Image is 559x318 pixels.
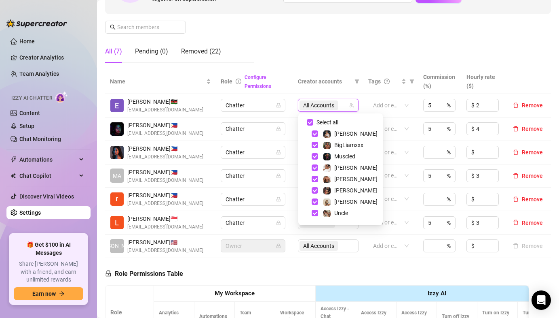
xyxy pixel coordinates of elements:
[462,69,505,94] th: Hourly rate ($)
[226,123,281,135] span: Chatter
[513,149,519,155] span: delete
[19,38,35,45] a: Home
[409,79,414,84] span: filter
[14,241,83,257] span: 🎁 Get $100 in AI Messages
[312,198,318,205] span: Select tree node
[55,91,68,103] img: AI Chatter
[19,110,40,116] a: Content
[312,130,318,137] span: Select tree node
[334,198,378,205] span: [PERSON_NAME]
[226,217,281,229] span: Chatter
[127,168,203,177] span: [PERSON_NAME] 🇵🇭
[11,156,17,163] span: thunderbolt
[323,130,331,138] img: Chris
[334,142,363,148] span: BigLiamxxx
[513,173,519,179] span: delete
[298,77,351,86] span: Creator accounts
[11,94,52,102] span: Izzy AI Chatter
[59,291,65,297] span: arrow-right
[221,78,232,85] span: Role
[11,173,16,179] img: Chat Copilot
[127,247,203,254] span: [EMAIL_ADDRESS][DOMAIN_NAME]
[522,126,543,132] span: Remove
[127,223,203,231] span: [EMAIL_ADDRESS][DOMAIN_NAME]
[312,187,318,194] span: Select tree node
[215,290,255,297] strong: My Workspace
[522,220,543,226] span: Remove
[19,123,34,129] a: Setup
[110,99,124,112] img: Ezra Mwangi
[334,210,348,216] span: Uncle
[513,126,519,132] span: delete
[110,216,124,229] img: Lester Dillena
[513,102,519,108] span: delete
[127,177,203,184] span: [EMAIL_ADDRESS][DOMAIN_NAME]
[510,194,546,204] button: Remove
[522,196,543,203] span: Remove
[323,187,331,194] img: Tyler
[105,270,112,277] span: lock
[334,130,378,137] span: [PERSON_NAME]
[127,200,203,207] span: [EMAIL_ADDRESS][DOMAIN_NAME]
[19,169,77,182] span: Chat Copilot
[19,193,74,200] a: Discover Viral Videos
[105,69,216,94] th: Name
[127,106,203,114] span: [EMAIL_ADDRESS][DOMAIN_NAME]
[510,124,546,134] button: Remove
[323,142,331,149] img: BigLiamxxx
[19,51,84,64] a: Creator Analytics
[522,102,543,109] span: Remove
[19,70,59,77] a: Team Analytics
[368,77,381,86] span: Tags
[226,146,281,158] span: Chatter
[226,99,281,111] span: Chatter
[510,241,546,251] button: Remove
[522,149,543,156] span: Remove
[32,290,56,297] span: Earn now
[532,290,551,310] div: Open Intercom Messenger
[510,100,546,110] button: Remove
[349,103,354,108] span: team
[127,238,203,247] span: [PERSON_NAME] 🇺🇸
[19,209,41,216] a: Settings
[245,75,271,89] a: Configure Permissions
[354,79,359,84] span: filter
[14,287,83,300] button: Earn nowarrow-right
[334,187,378,194] span: [PERSON_NAME]
[323,176,331,183] img: David
[105,47,122,56] div: All (7)
[418,69,462,94] th: Commission (%)
[276,103,281,108] span: lock
[513,196,519,202] span: delete
[312,176,318,182] span: Select tree node
[312,142,318,148] span: Select tree node
[300,100,338,110] span: All Accounts
[226,240,281,252] span: Owner
[226,193,281,205] span: Chatter
[110,146,124,159] img: Lorraine
[236,79,241,84] span: info-circle
[323,164,331,172] img: Jake
[127,97,203,106] span: [PERSON_NAME] 🇰🇪
[19,136,61,142] a: Chat Monitoring
[323,198,331,206] img: Carol
[276,173,281,178] span: lock
[276,220,281,225] span: lock
[522,173,543,179] span: Remove
[513,220,519,225] span: delete
[113,171,121,180] span: MA
[323,210,331,217] img: Uncle
[276,126,281,131] span: lock
[19,153,77,166] span: Automations
[510,218,546,228] button: Remove
[323,153,331,160] img: Muscled
[95,241,139,250] span: [PERSON_NAME]
[334,176,378,182] span: [PERSON_NAME]
[312,164,318,171] span: Select tree node
[312,153,318,160] span: Select tree node
[312,210,318,216] span: Select tree node
[510,147,546,157] button: Remove
[276,243,281,248] span: lock
[181,47,221,56] div: Removed (22)
[510,171,546,181] button: Remove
